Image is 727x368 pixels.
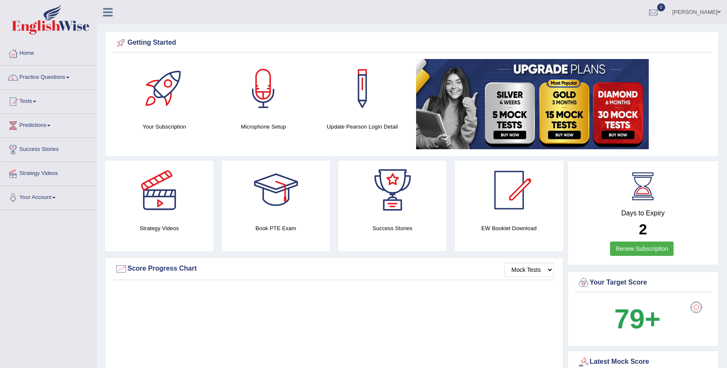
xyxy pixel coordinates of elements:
[610,242,674,256] a: Renew Subscription
[0,66,96,87] a: Practice Questions
[218,122,308,131] h4: Microphone Setup
[577,210,709,217] h4: Days to Expiry
[115,263,554,275] div: Score Progress Chart
[0,138,96,159] a: Success Stories
[455,224,563,233] h4: EW Booklet Download
[0,186,96,207] a: Your Account
[639,221,647,237] b: 2
[317,122,408,131] h4: Update Pearson Login Detail
[577,277,709,289] div: Your Target Score
[0,42,96,63] a: Home
[0,162,96,183] a: Strategy Videos
[115,37,709,49] div: Getting Started
[0,114,96,135] a: Predictions
[416,59,649,149] img: small5.jpg
[222,224,330,233] h4: Book PTE Exam
[614,304,661,334] b: 79+
[338,224,446,233] h4: Success Stories
[119,122,210,131] h4: Your Subscription
[657,3,666,11] span: 0
[105,224,213,233] h4: Strategy Videos
[0,90,96,111] a: Tests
